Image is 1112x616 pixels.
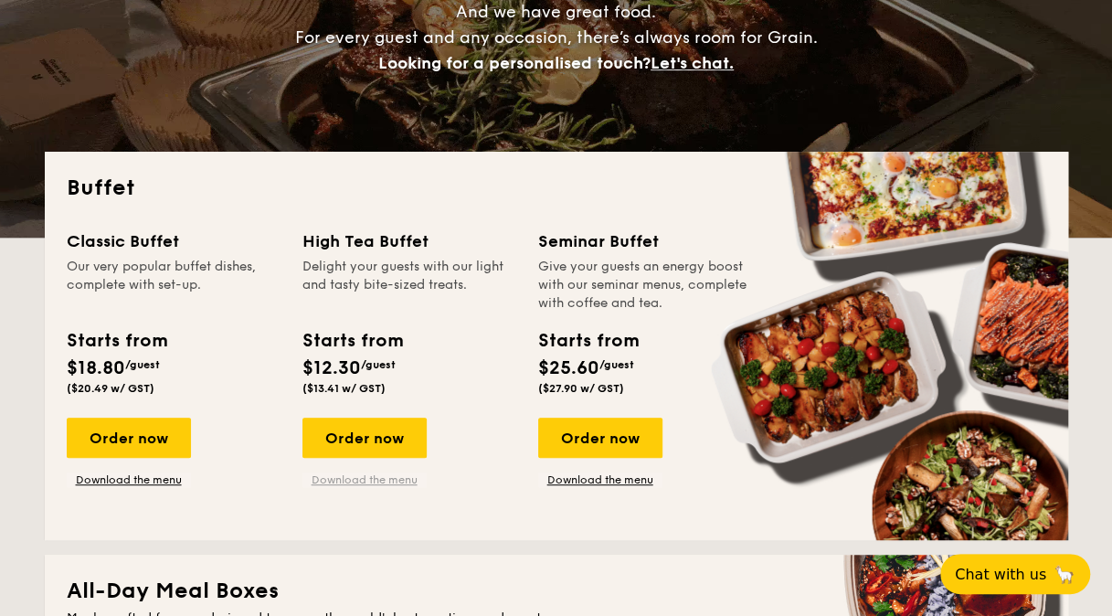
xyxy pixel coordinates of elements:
[651,53,734,73] span: Let's chat.
[940,554,1090,594] button: Chat with us🦙
[67,382,154,395] span: ($20.49 w/ GST)
[1054,564,1075,585] span: 🦙
[67,258,281,313] div: Our very popular buffet dishes, complete with set-up.
[67,174,1046,203] h2: Buffet
[302,382,386,395] span: ($13.41 w/ GST)
[302,228,516,254] div: High Tea Buffet
[599,358,634,371] span: /guest
[67,577,1046,606] h2: All-Day Meal Boxes
[67,327,166,355] div: Starts from
[538,258,752,313] div: Give your guests an energy boost with our seminar menus, complete with coffee and tea.
[538,382,624,395] span: ($27.90 w/ GST)
[378,53,651,73] span: Looking for a personalised touch?
[67,357,125,379] span: $18.80
[538,418,662,458] div: Order now
[302,473,427,487] a: Download the menu
[67,418,191,458] div: Order now
[538,228,752,254] div: Seminar Buffet
[538,327,638,355] div: Starts from
[125,358,160,371] span: /guest
[538,357,599,379] span: $25.60
[302,418,427,458] div: Order now
[955,566,1046,583] span: Chat with us
[67,228,281,254] div: Classic Buffet
[538,473,662,487] a: Download the menu
[67,473,191,487] a: Download the menu
[302,327,402,355] div: Starts from
[302,357,361,379] span: $12.30
[295,2,818,73] span: And we have great food. For every guest and any occasion, there’s always room for Grain.
[302,258,516,313] div: Delight your guests with our light and tasty bite-sized treats.
[361,358,396,371] span: /guest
